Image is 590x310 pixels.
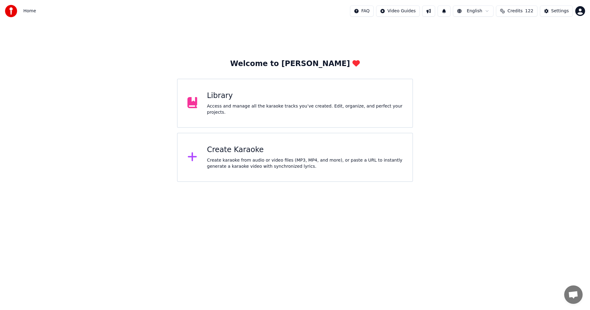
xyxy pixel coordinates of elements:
[564,285,583,304] div: 채팅 열기
[540,6,573,17] button: Settings
[525,8,533,14] span: 122
[23,8,36,14] nav: breadcrumb
[207,145,403,155] div: Create Karaoke
[23,8,36,14] span: Home
[350,6,374,17] button: FAQ
[507,8,522,14] span: Credits
[376,6,420,17] button: Video Guides
[207,157,403,170] div: Create karaoke from audio or video files (MP3, MP4, and more), or paste a URL to instantly genera...
[230,59,360,69] div: Welcome to [PERSON_NAME]
[207,91,403,101] div: Library
[551,8,569,14] div: Settings
[496,6,537,17] button: Credits122
[207,103,403,116] div: Access and manage all the karaoke tracks you’ve created. Edit, organize, and perfect your projects.
[5,5,17,17] img: youka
